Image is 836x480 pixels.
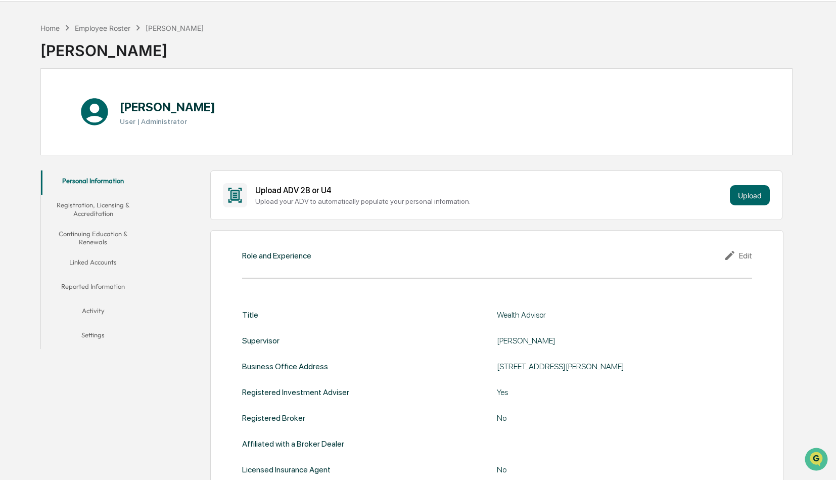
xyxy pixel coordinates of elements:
[10,21,184,37] p: How can we help?
[242,362,328,371] div: Business Office Address
[10,128,18,136] div: 🖐️
[497,413,750,423] div: No
[40,33,204,60] div: [PERSON_NAME]
[804,447,831,474] iframe: Open customer support
[146,24,204,32] div: [PERSON_NAME]
[255,186,726,195] div: Upload ADV 2B or U4
[40,24,60,32] div: Home
[172,80,184,92] button: Start new chat
[34,77,166,87] div: Start new chat
[41,325,146,349] button: Settings
[497,310,750,320] div: Wealth Advisor
[41,252,146,276] button: Linked Accounts
[242,336,280,345] div: Supervisor
[242,310,258,320] div: Title
[120,100,215,114] h1: [PERSON_NAME]
[41,170,146,349] div: secondary tabs example
[41,224,146,252] button: Continuing Education & Renewals
[83,127,125,137] span: Attestations
[724,249,752,261] div: Edit
[242,387,349,397] div: Registered Investment Adviser
[497,465,750,474] div: No
[34,87,128,95] div: We're available if you need us!
[497,362,750,371] div: [STREET_ADDRESS][PERSON_NAME]
[730,185,770,205] button: Upload
[255,197,726,205] div: Upload your ADV to automatically populate your personal information.
[120,117,215,125] h3: User | Administrator
[242,413,305,423] div: Registered Broker
[10,77,28,95] img: 1746055101610-c473b297-6a78-478c-a979-82029cc54cd1
[6,142,68,160] a: 🔎Data Lookup
[10,147,18,155] div: 🔎
[75,24,130,32] div: Employee Roster
[71,170,122,179] a: Powered byPylon
[41,276,146,300] button: Reported Information
[41,300,146,325] button: Activity
[41,195,146,224] button: Registration, Licensing & Accreditation
[242,439,344,449] div: Affiliated with a Broker Dealer
[497,387,750,397] div: Yes
[242,251,311,260] div: Role and Experience
[69,123,129,141] a: 🗄️Attestations
[20,146,64,156] span: Data Lookup
[41,170,146,195] button: Personal Information
[497,336,750,345] div: [PERSON_NAME]
[242,465,331,474] div: Licensed Insurance Agent
[73,128,81,136] div: 🗄️
[20,127,65,137] span: Preclearance
[101,171,122,179] span: Pylon
[6,123,69,141] a: 🖐️Preclearance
